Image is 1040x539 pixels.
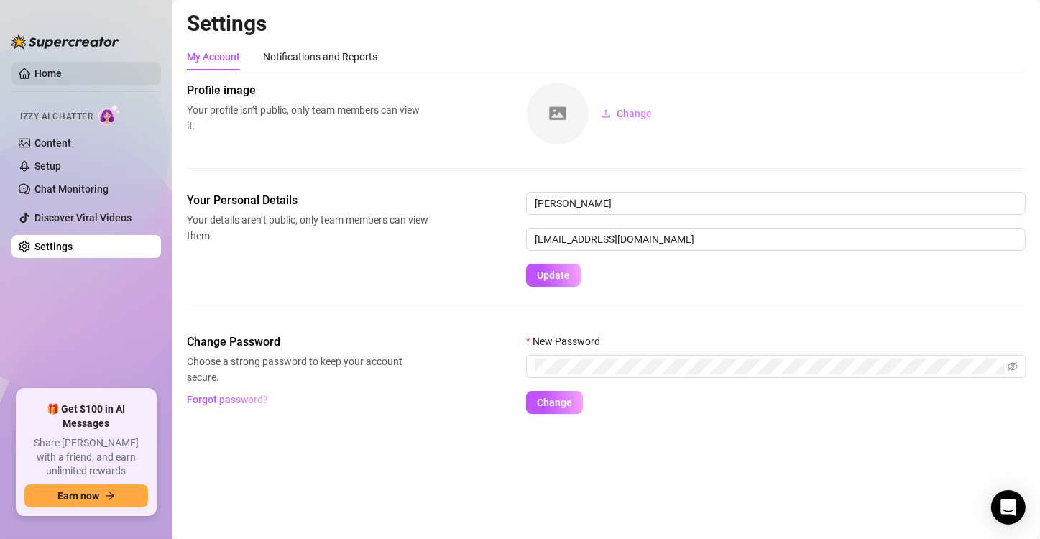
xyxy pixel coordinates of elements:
[34,183,109,195] a: Chat Monitoring
[601,109,611,119] span: upload
[34,160,61,172] a: Setup
[57,490,99,502] span: Earn now
[1008,361,1018,372] span: eye-invisible
[187,102,428,134] span: Your profile isn’t public, only team members can view it.
[526,228,1026,251] input: Enter new email
[527,83,589,144] img: square-placeholder.png
[188,394,269,405] span: Forgot password?
[98,104,121,125] img: AI Chatter
[187,49,240,65] div: My Account
[34,241,73,252] a: Settings
[11,34,119,49] img: logo-BBDzfeDw.svg
[526,264,581,287] button: Update
[24,436,148,479] span: Share [PERSON_NAME] with a friend, and earn unlimited rewards
[526,333,609,349] label: New Password
[187,10,1026,37] h2: Settings
[537,269,570,281] span: Update
[34,212,132,224] a: Discover Viral Videos
[187,354,428,385] span: Choose a strong password to keep your account secure.
[991,490,1026,525] div: Open Intercom Messenger
[617,108,652,119] span: Change
[34,68,62,79] a: Home
[24,402,148,430] span: 🎁 Get $100 in AI Messages
[187,212,428,244] span: Your details aren’t public, only team members can view them.
[105,491,115,501] span: arrow-right
[187,388,269,411] button: Forgot password?
[589,102,663,125] button: Change
[263,49,377,65] div: Notifications and Reports
[187,333,428,351] span: Change Password
[187,82,428,99] span: Profile image
[526,192,1026,215] input: Enter name
[187,192,428,209] span: Your Personal Details
[535,359,1005,374] input: New Password
[20,110,93,124] span: Izzy AI Chatter
[526,391,583,414] button: Change
[34,137,71,149] a: Content
[537,397,572,408] span: Change
[24,484,148,507] button: Earn nowarrow-right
